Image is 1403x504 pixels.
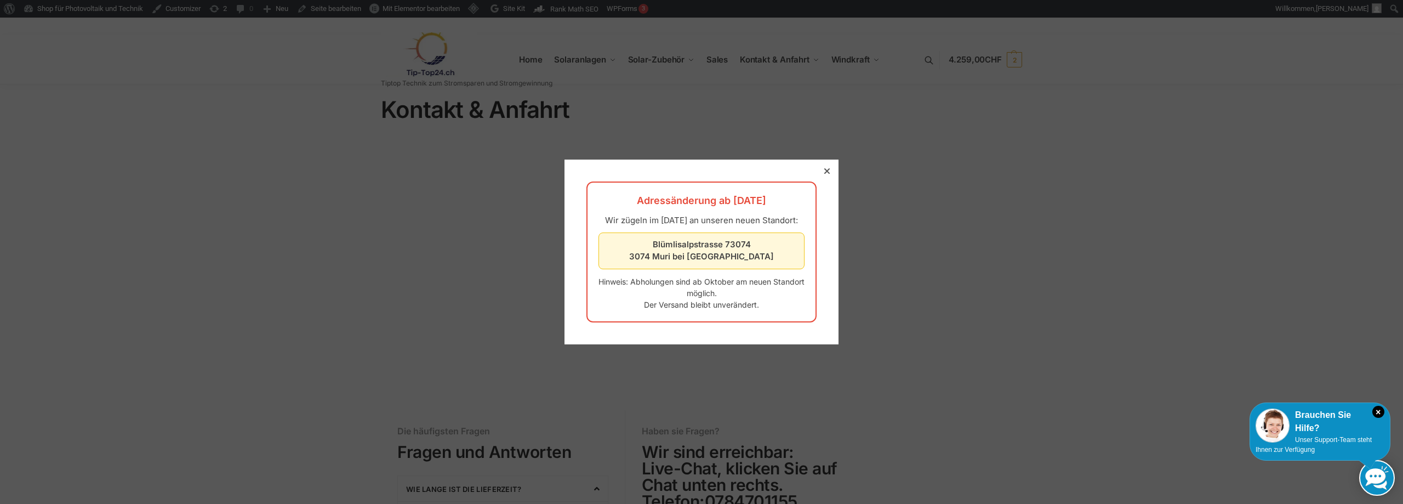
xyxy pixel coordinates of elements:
h3: Adressänderung ab [DATE] [598,194,805,208]
strong: Blümlisalpstrasse 73074 3074 Muri bei [GEOGRAPHIC_DATA] [629,239,774,262]
div: Brauchen Sie Hilfe? [1256,409,1384,435]
img: Customer service [1256,409,1290,443]
i: Schließen [1372,406,1384,418]
p: Hinweis: Abholungen sind ab Oktober am neuen Standort möglich. Der Versand bleibt unverändert. [598,276,805,310]
p: Wir zügeln im [DATE] an unseren neuen Standort: [598,214,805,227]
span: Unser Support-Team steht Ihnen zur Verfügung [1256,436,1372,454]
